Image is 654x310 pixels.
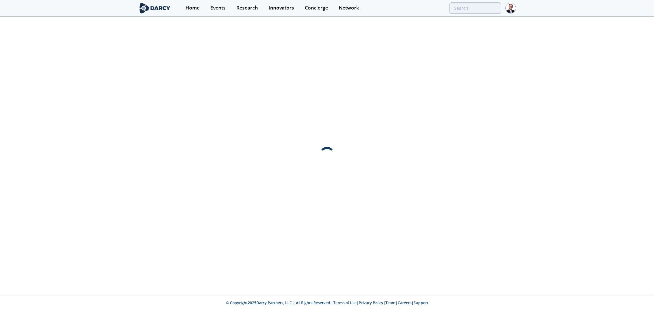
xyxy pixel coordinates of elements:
p: © Copyright 2025 Darcy Partners, LLC | All Rights Reserved | | | | | [100,300,554,306]
div: Home [185,6,200,10]
a: Careers [398,300,411,305]
a: Terms of Use [333,300,357,305]
a: Support [414,300,428,305]
div: Concierge [305,6,328,10]
a: Privacy Policy [359,300,383,305]
div: Innovators [269,6,294,10]
img: Profile [505,3,516,13]
a: Team [385,300,396,305]
input: Advanced Search [449,2,501,14]
div: Events [210,6,226,10]
div: Network [339,6,359,10]
div: Research [236,6,258,10]
img: logo-wide.svg [138,3,172,13]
